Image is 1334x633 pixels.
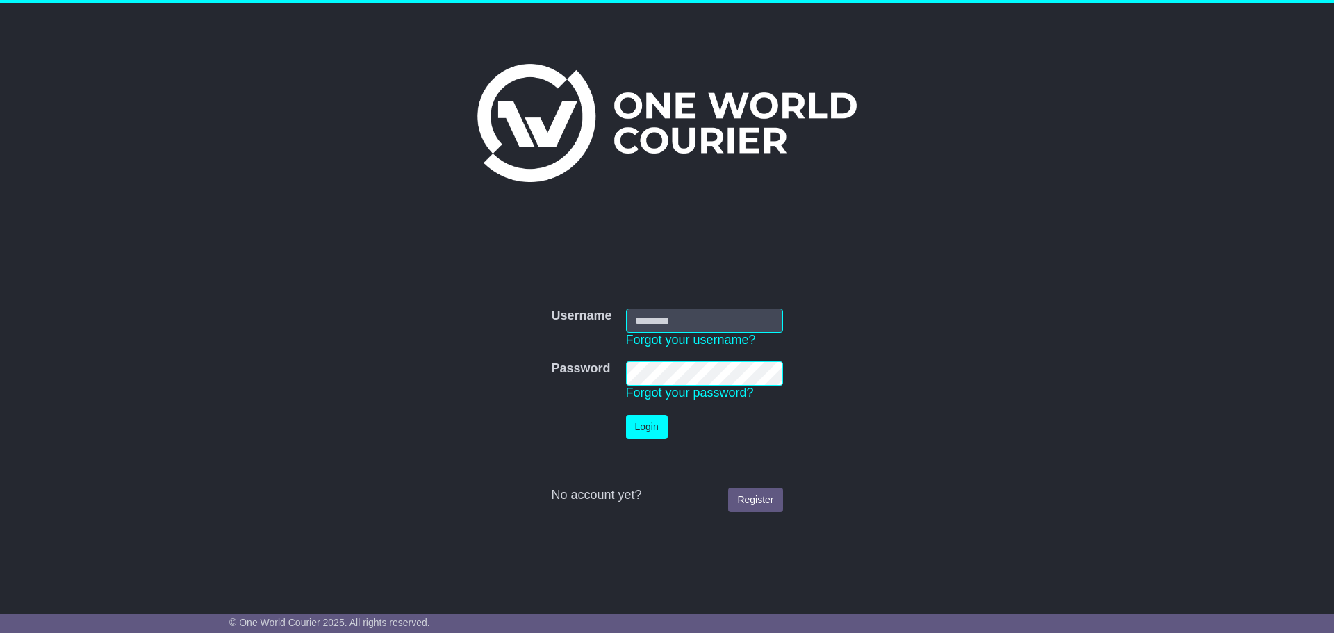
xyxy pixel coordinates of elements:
a: Register [728,488,782,512]
a: Forgot your username? [626,333,756,347]
span: © One World Courier 2025. All rights reserved. [229,617,430,628]
div: No account yet? [551,488,782,503]
a: Forgot your password? [626,386,754,400]
label: Username [551,309,611,324]
img: One World [477,64,857,182]
label: Password [551,361,610,377]
button: Login [626,415,668,439]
